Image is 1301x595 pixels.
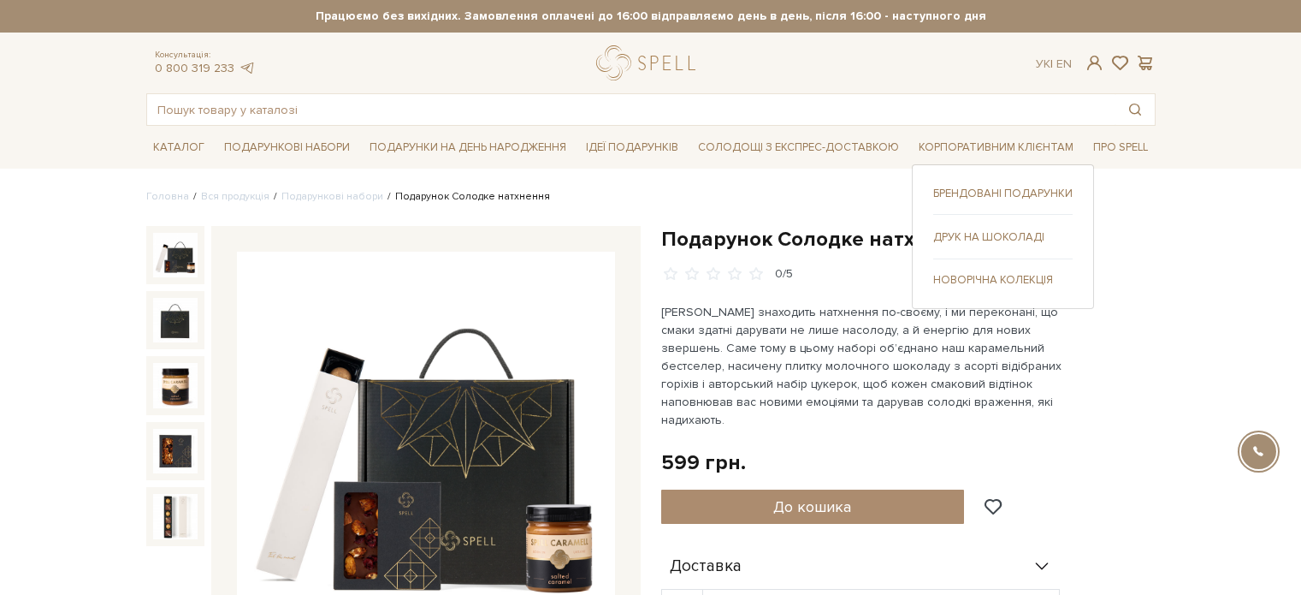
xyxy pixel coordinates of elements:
[239,61,256,75] a: telegram
[155,50,256,61] span: Консультація:
[579,134,685,161] a: Ідеї подарунків
[661,303,1062,429] p: [PERSON_NAME] знаходить натхнення по-своєму, і ми переконані, що смаки здатні дарувати не лише на...
[1056,57,1072,71] a: En
[217,134,357,161] a: Подарункові набори
[1050,57,1053,71] span: |
[146,9,1156,24] strong: Працюємо без вихідних. Замовлення оплачені до 16:00 відправляємо день в день, після 16:00 - насту...
[596,45,703,80] a: logo
[1086,134,1155,161] a: Про Spell
[153,298,198,342] img: Подарунок Солодке натхнення
[933,272,1073,288] a: Новорічна колекція
[661,449,746,476] div: 599 грн.
[691,133,906,162] a: Солодощі з експрес-доставкою
[773,497,851,516] span: До кошика
[670,559,742,574] span: Доставка
[1036,57,1072,72] div: Ук
[661,490,965,524] button: До кошика
[933,186,1073,201] a: Брендовані подарунки
[363,134,573,161] a: Подарунки на День народження
[912,134,1080,161] a: Корпоративним клієнтам
[153,363,198,408] img: Подарунок Солодке натхнення
[147,94,1115,125] input: Пошук товару у каталозі
[912,164,1094,309] div: Каталог
[383,189,550,205] li: Подарунок Солодке натхнення
[153,233,198,277] img: Подарунок Солодке натхнення
[146,134,211,161] a: Каталог
[933,229,1073,245] a: Друк на шоколаді
[146,190,189,203] a: Головна
[281,190,383,203] a: Подарункові набори
[775,266,793,283] div: 0/5
[661,226,1156,253] h1: Подарунок Солодке натхнення
[1115,94,1155,125] button: Пошук товару у каталозі
[201,190,269,203] a: Вся продукція
[155,61,234,75] a: 0 800 319 233
[153,494,198,538] img: Подарунок Солодке натхнення
[153,429,198,473] img: Подарунок Солодке натхнення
